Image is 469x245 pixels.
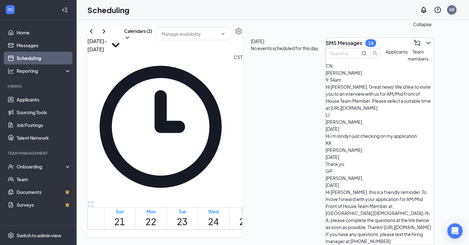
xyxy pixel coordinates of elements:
[235,27,242,54] a: Settings
[124,34,130,41] svg: ChevronDown
[413,21,432,28] div: Collapse
[238,208,251,229] a: September 25, 2025
[114,208,125,215] div: Sun
[326,132,434,139] div: Hi i'm londyn just checking on my application
[8,163,14,170] svg: UserCheck
[251,45,319,52] span: No events scheduled for this day.
[145,208,156,215] div: Mon
[62,7,68,13] svg: Collapse
[124,27,152,41] button: Calendars (2)ChevronDown
[326,154,339,160] span: [DATE]
[326,62,434,69] div: CN
[425,39,432,47] svg: ChevronDown
[17,198,71,211] a: SurveysCrown
[87,37,107,53] h3: [DATE] - [DATE]
[235,27,242,35] svg: Settings
[368,41,373,46] div: 14
[114,215,125,229] h1: 21
[17,232,61,239] div: Switch to admin view
[87,27,95,35] svg: ChevronLeft
[326,175,362,181] span: [PERSON_NAME]
[17,26,71,39] a: Home
[326,40,362,47] h3: SMS Messages
[17,173,71,186] a: Team
[17,39,71,52] a: Messages
[408,49,428,62] span: Team members
[7,6,13,13] svg: WorkstreamLogo
[161,30,218,37] input: Manage availability
[175,208,189,229] a: September 23, 2025
[326,83,434,111] div: Hi [PERSON_NAME], Great news! We'd like to invite you to an interview with us for AM/Mid Front of...
[87,54,234,200] svg: Clock
[17,186,71,198] a: DocumentsCrown
[420,6,428,14] svg: Notifications
[326,70,362,76] span: [PERSON_NAME]
[326,147,362,153] span: [PERSON_NAME]
[361,51,367,56] svg: MagnifyingGlass
[177,208,188,215] div: Tue
[326,77,341,83] span: 9:34am
[145,215,156,229] h1: 22
[87,4,130,15] h1: Scheduling
[17,68,71,74] div: Reporting
[8,84,70,89] div: Hiring
[326,189,434,245] div: Hi [PERSON_NAME], this is a friendly reminder. To move forward with your application for AM/Mid F...
[17,131,71,144] a: Talent Network
[412,38,422,48] button: ComposeMessage
[207,208,220,229] a: September 24, 2025
[17,119,71,131] a: Job Postings
[326,160,434,167] div: Thank yo
[17,93,71,106] a: Applicants
[17,52,71,64] a: Scheduling
[386,49,408,55] span: Applicants
[17,106,71,119] a: Sourcing Tools
[449,7,454,12] div: KB
[144,208,158,229] a: September 22, 2025
[326,167,434,174] div: GP
[326,119,362,125] span: [PERSON_NAME]
[8,151,70,156] div: Team Management
[220,31,226,36] svg: ChevronDown
[208,215,219,229] h1: 24
[251,38,319,45] span: [DATE]
[239,208,250,215] div: Thu
[234,54,242,200] span: CST
[423,38,434,48] button: ChevronDown
[413,39,421,47] svg: ComposeMessage
[239,215,250,229] h1: 25
[113,208,126,229] a: September 21, 2025
[326,139,434,146] div: KK
[326,126,339,132] span: [DATE]
[434,6,442,14] svg: QuestionInfo
[17,163,66,170] div: Onboarding
[100,27,108,35] svg: ChevronRight
[177,215,188,229] h1: 23
[326,111,434,118] div: LJ
[107,37,124,54] svg: SmallChevronDown
[208,208,219,215] div: Wed
[330,50,353,57] input: Search applicant
[370,51,380,56] span: search
[447,223,463,239] div: Open Intercom Messenger
[8,232,14,239] svg: Settings
[8,68,14,74] svg: Analysis
[370,48,380,58] button: search
[326,182,339,188] span: [DATE]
